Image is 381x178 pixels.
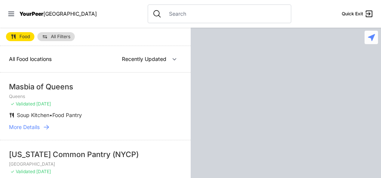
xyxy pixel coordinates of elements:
[342,11,363,17] span: Quick Exit
[9,56,52,62] span: All Food locations
[37,32,75,41] a: All Filters
[19,34,30,39] span: Food
[19,10,43,17] span: YourPeer
[9,161,182,167] p: [GEOGRAPHIC_DATA]
[19,12,97,16] a: YourPeer[GEOGRAPHIC_DATA]
[9,123,182,131] a: More Details
[10,101,35,107] span: ✓ Validated
[17,112,49,118] span: Soup Kitchen
[342,9,374,18] a: Quick Exit
[9,123,40,131] span: More Details
[43,10,97,17] span: [GEOGRAPHIC_DATA]
[165,10,286,18] input: Search
[36,101,51,107] span: [DATE]
[9,82,182,92] div: Masbia of Queens
[10,169,35,174] span: ✓ Validated
[9,149,182,160] div: [US_STATE] Common Pantry (NYCP)
[49,112,52,118] span: •
[36,169,51,174] span: [DATE]
[51,34,70,39] span: All Filters
[9,93,182,99] p: Queens
[52,112,82,118] span: Food Pantry
[6,32,34,41] a: Food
